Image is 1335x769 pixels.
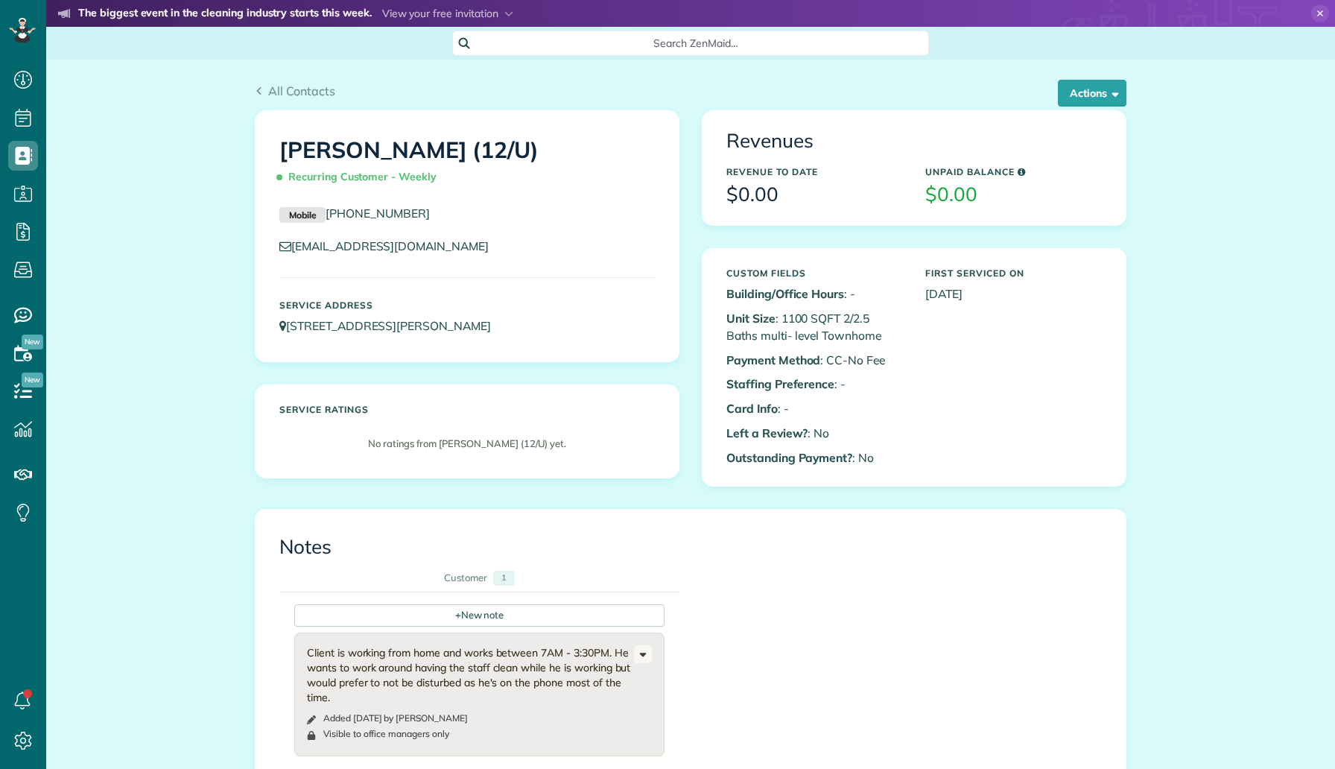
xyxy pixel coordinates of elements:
span: New [22,335,43,349]
h3: $0.00 [726,184,903,206]
div: Customer [444,571,487,585]
p: [DATE] [925,285,1102,303]
time: Added [DATE] by [PERSON_NAME] [323,712,468,724]
span: New [22,373,43,387]
a: [EMAIL_ADDRESS][DOMAIN_NAME] [279,238,503,253]
b: Building/Office Hours [726,286,844,301]
p: : No [726,425,903,442]
h3: $0.00 [925,184,1102,206]
span: All Contacts [268,83,335,98]
span: + [455,608,461,621]
h3: Revenues [726,130,1102,152]
p: : CC-No Fee [726,352,903,369]
b: Staffing Preference [726,376,834,391]
p: : No [726,449,903,466]
a: [STREET_ADDRESS][PERSON_NAME] [279,318,505,333]
b: Payment Method [726,352,820,367]
span: Recurring Customer - Weekly [279,164,443,190]
a: Mobile[PHONE_NUMBER] [279,206,430,221]
p: No ratings from [PERSON_NAME] (12/U) yet. [287,437,647,451]
strong: The biggest event in the cleaning industry starts this week. [78,6,372,22]
p: : 1100 SQFT 2/2.5 Baths multi- level Townhome [726,310,903,344]
button: Actions [1058,80,1126,107]
small: Mobile [279,207,326,224]
h1: [PERSON_NAME] (12/U) [279,138,655,190]
b: Outstanding Payment? [726,450,852,465]
b: Unit Size [726,311,776,326]
h5: Service ratings [279,405,655,414]
h5: Unpaid Balance [925,167,1102,177]
div: Visible to office managers only [323,728,449,740]
div: 1 [493,571,515,585]
p: : - [726,285,903,303]
p: : - [726,400,903,417]
p: : - [726,376,903,393]
b: Left a Review? [726,425,808,440]
div: Client is working from home and works between 7AM - 3:30PM. He wants to work around having the st... [307,645,634,705]
b: Card Info [726,401,778,416]
h5: Service Address [279,300,655,310]
h3: Notes [279,537,1102,558]
div: New note [294,604,665,627]
h5: First Serviced On [925,268,1102,278]
h5: Revenue to Date [726,167,903,177]
a: All Contacts [255,82,335,100]
h5: Custom Fields [726,268,903,278]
